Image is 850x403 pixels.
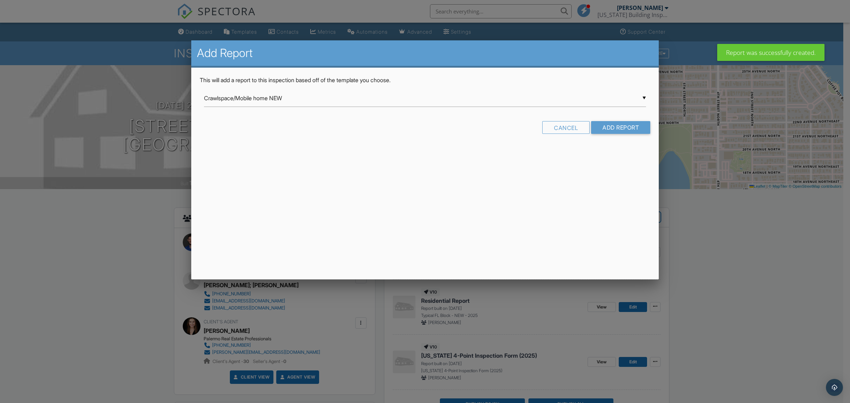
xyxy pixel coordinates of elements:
[200,76,650,84] p: This will add a report to this inspection based off of the template you choose.
[826,379,843,396] div: Open Intercom Messenger
[197,46,653,60] h2: Add Report
[717,44,824,61] div: Report was successfully created.
[542,121,590,134] div: Cancel
[591,121,650,134] input: Add Report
